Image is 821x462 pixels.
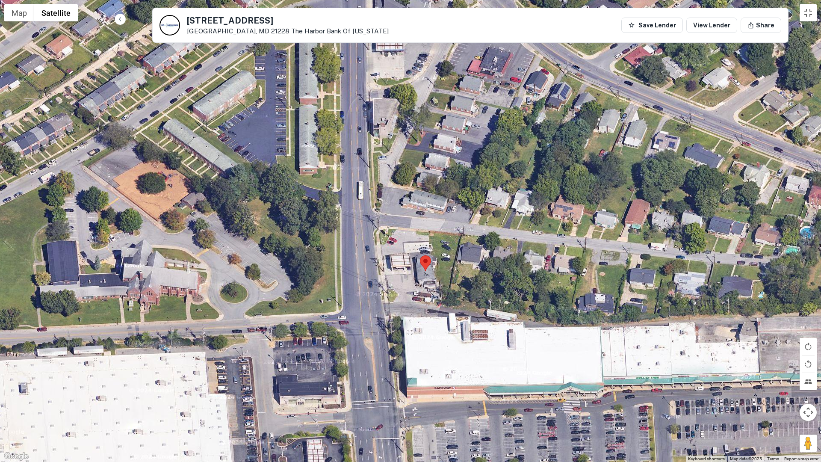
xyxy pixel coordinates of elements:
[187,16,389,25] h5: [STREET_ADDRESS]
[291,27,389,35] a: The Harbor Bank Of [US_STATE]
[741,18,781,33] button: Share
[686,18,737,33] a: View Lender
[621,18,683,33] button: Save Lender
[187,27,389,35] p: [GEOGRAPHIC_DATA], MD 21228
[778,394,821,435] iframe: Chat Widget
